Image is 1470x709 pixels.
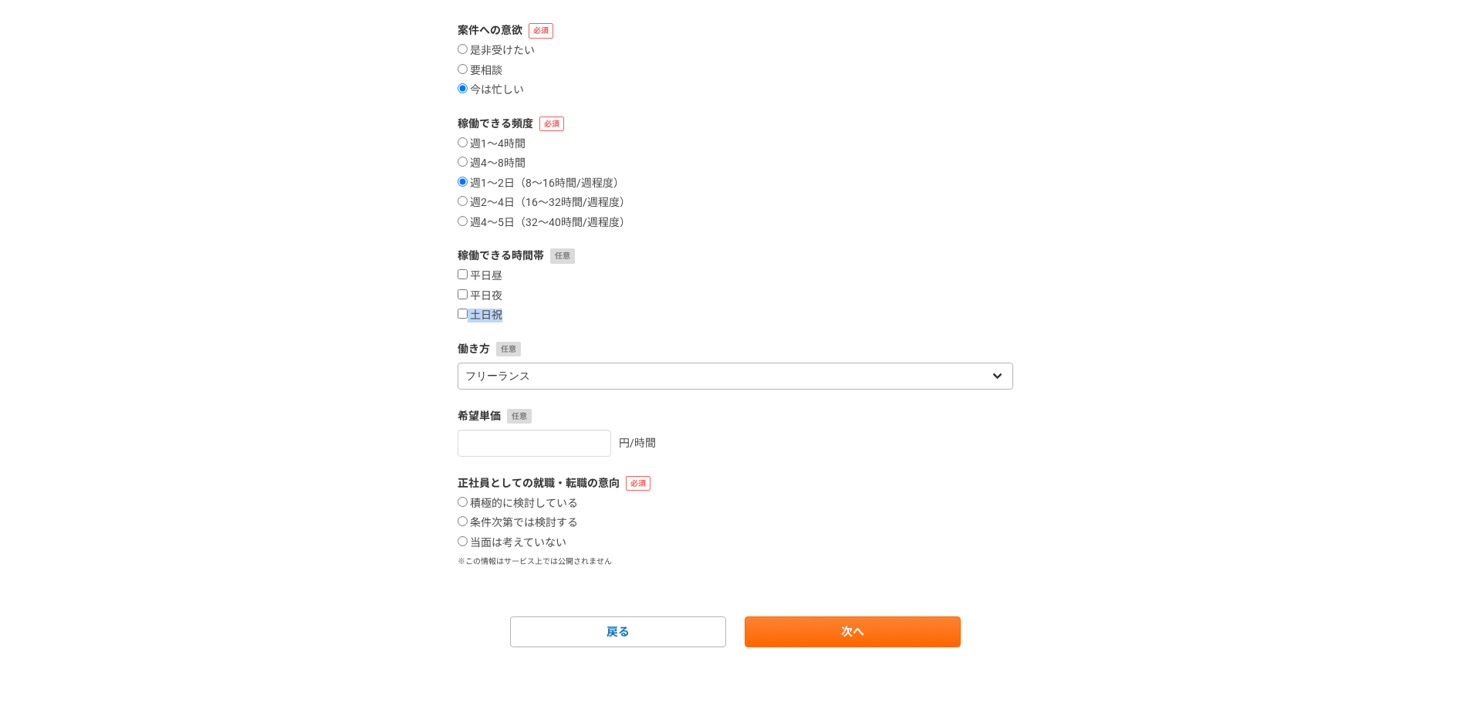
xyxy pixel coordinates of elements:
label: 週1〜4時間 [458,137,525,151]
a: 次へ [745,616,961,647]
input: 条件次第では検討する [458,516,468,526]
label: 平日昼 [458,269,502,283]
a: 戻る [510,616,726,647]
input: 土日祝 [458,309,468,319]
label: 要相談 [458,64,502,78]
label: 案件への意欲 [458,22,1013,39]
label: 土日祝 [458,309,502,322]
input: 平日昼 [458,269,468,279]
input: 週4〜5日（32〜40時間/週程度） [458,216,468,226]
input: 週4〜8時間 [458,157,468,167]
span: 円/時間 [619,437,656,449]
input: 週1〜2日（8〜16時間/週程度） [458,177,468,187]
input: 週1〜4時間 [458,137,468,147]
label: 積極的に検討している [458,497,578,511]
label: 当面は考えていない [458,536,566,550]
input: 今は忙しい [458,83,468,93]
input: 当面は考えていない [458,536,468,546]
label: 条件次第では検討する [458,516,578,530]
p: ※この情報はサービス上では公開されません [458,555,1013,567]
input: 積極的に検討している [458,497,468,507]
label: 今は忙しい [458,83,524,97]
label: 稼働できる時間帯 [458,248,1013,264]
input: 是非受けたい [458,44,468,54]
label: 希望単価 [458,408,1013,424]
label: 平日夜 [458,289,502,303]
label: 是非受けたい [458,44,535,58]
label: 週4〜8時間 [458,157,525,170]
label: 働き方 [458,341,1013,357]
label: 正社員としての就職・転職の意向 [458,475,1013,491]
label: 週1〜2日（8〜16時間/週程度） [458,177,624,191]
input: 要相談 [458,64,468,74]
label: 週2〜4日（16〜32時間/週程度） [458,196,630,210]
input: 平日夜 [458,289,468,299]
label: 稼働できる頻度 [458,116,1013,132]
input: 週2〜4日（16〜32時間/週程度） [458,196,468,206]
label: 週4〜5日（32〜40時間/週程度） [458,216,630,230]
